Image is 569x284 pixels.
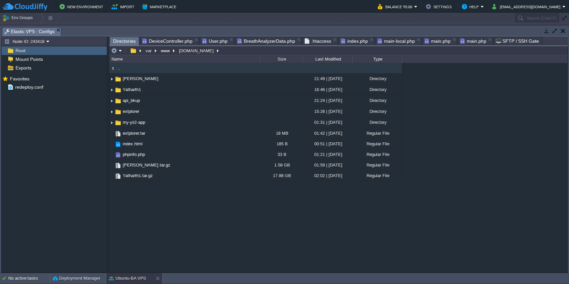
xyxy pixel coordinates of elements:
img: AMDAwAAAACH5BAEAAAAALAAAAAABAAEAAAICRAEAOw== [109,107,114,117]
span: main.php [460,37,486,45]
span: .. [116,65,121,71]
div: Directory [352,95,402,106]
img: AMDAwAAAACH5BAEAAAAALAAAAAABAAEAAAICRAEAOw== [109,149,114,160]
div: Directory [352,73,402,84]
button: Node ID: 243418 [4,38,46,44]
div: 01:21 | [DATE] [303,149,352,160]
div: Size [260,55,303,63]
img: AMDAwAAAACH5BAEAAAAALAAAAAABAAEAAAICRAEAOw== [114,162,122,169]
div: Last Modified [303,55,352,63]
button: Env Groups [2,13,35,23]
div: 01:59 | [DATE] [303,160,352,170]
div: 00:51 | [DATE] [303,139,352,149]
div: 33 B [260,149,303,160]
button: var [145,48,153,54]
a: [PERSON_NAME] [122,76,159,81]
a: phpinfo.php [122,152,146,157]
a: api_bkup [122,98,141,103]
span: DeviceController.php [142,37,193,45]
img: AMDAwAAAACH5BAEAAAAALAAAAAABAAEAAAICRAEAOw== [114,151,122,159]
div: Usage [338,23,408,31]
img: AMDAwAAAACH5BAEAAAAALAAAAAABAAEAAAICRAEAOw== [114,119,122,126]
div: No active tasks [8,273,50,284]
img: AMDAwAAAACH5BAEAAAAALAAAAAABAAEAAAICRAEAOw== [109,128,114,138]
img: AMDAwAAAACH5BAEAAAAALAAAAAABAAEAAAICRAEAOw== [114,97,122,105]
li: /var/www/sevarth.in.net/Yatharth/.htaccess [302,37,338,45]
span: BreathAnalyzerData.php [237,37,295,45]
div: Regular File [352,149,402,160]
img: CloudJiffy [2,3,47,11]
img: AMDAwAAAACH5BAEAAAAALAAAAAABAAEAAAICRAEAOw== [114,75,122,83]
img: AMDAwAAAACH5BAEAAAAALAAAAAABAAEAAAICRAEAOw== [109,160,114,170]
span: SFTP / SSH Gate [496,37,539,45]
div: Directory [352,106,402,117]
span: main.php [424,37,451,45]
iframe: chat widget [541,258,562,277]
a: Favorites [9,76,30,81]
img: AMDAwAAAACH5BAEAAAAALAAAAAABAAEAAAICRAEAOw== [109,85,114,95]
a: Root [14,48,26,54]
a: Yatharth1.tar.gz [122,173,154,178]
a: Mount Points [14,56,44,62]
button: Help [462,3,481,11]
div: 18 MB [260,128,303,138]
div: 21:24 | [DATE] [303,95,352,106]
a: extplorer.tar [122,130,146,136]
div: Type [353,55,402,63]
img: AMDAwAAAACH5BAEAAAAALAAAAAABAAEAAAICRAEAOw== [109,65,116,72]
li: /var/www/sevarth.in.net/Yatharth/common/config/main-local.php [375,37,421,45]
span: .htaccess [305,37,331,45]
div: 21:49 | [DATE] [303,73,352,84]
img: AMDAwAAAACH5BAEAAAAALAAAAAABAAEAAAICRAEAOw== [114,86,122,94]
a: [PERSON_NAME].tar.gz [122,162,171,168]
input: Click to enter the path [109,46,567,55]
a: Yatharth1 [122,87,142,92]
li: /var/www/sevarth.in.net/Yatharth/frontend/controllers/DeviceController.php [140,37,199,45]
button: Balance ₹0.00 [378,3,414,11]
div: 1.58 GB [260,160,303,170]
li: /var/www/sevarth.in.net/Yatharth/frontend/config/main.php [458,37,493,45]
button: Import [111,3,136,11]
span: index.php [341,37,368,45]
span: index.html [122,141,144,147]
div: Name [1,23,198,31]
button: Ubuntu-BA VPS [109,275,146,282]
button: [EMAIL_ADDRESS][DOMAIN_NAME] [492,3,562,11]
div: Status [199,23,232,31]
img: AMDAwAAAACH5BAEAAAAALAAAAAABAAEAAAICRAEAOw== [114,108,122,116]
img: AMDAwAAAACH5BAEAAAAALAAAAAABAAEAAAICRAEAOw== [114,141,122,148]
div: Regular File [352,139,402,149]
button: [DOMAIN_NAME] [178,48,215,54]
span: main-local.php [377,37,415,45]
button: New Environment [60,3,105,11]
li: /var/www/sevarth.in.net/Yatharth/frontend/models/BreathAnalyzerData.php [235,37,302,45]
div: 17.88 GB [260,170,303,181]
img: AMDAwAAAACH5BAEAAAAALAAAAAABAAEAAAICRAEAOw== [109,74,114,84]
a: redeploy.conf [14,84,44,90]
li: /var/www/sevarth.in.net/Yatharth/common/models/User.php [200,37,234,45]
a: extplorer [122,109,140,114]
img: AMDAwAAAACH5BAEAAAAALAAAAAABAAEAAAICRAEAOw== [109,139,114,149]
div: 185 B [260,139,303,149]
img: AMDAwAAAACH5BAEAAAAALAAAAAABAAEAAAICRAEAOw== [114,130,122,137]
a: Exports [14,65,32,71]
div: 01:42 | [DATE] [303,128,352,138]
li: /var/www/sevarth.in.net/Yatharth/common/config/main.php [422,37,457,45]
div: 15:26 | [DATE] [303,106,352,117]
img: AMDAwAAAACH5BAEAAAAALAAAAAABAAEAAAICRAEAOw== [114,172,122,180]
div: Regular File [352,128,402,138]
span: User.php [202,37,228,45]
div: Directory [352,84,402,95]
div: Directory [352,117,402,127]
a: my-yii2-app [122,119,146,125]
button: Settings [426,3,454,11]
